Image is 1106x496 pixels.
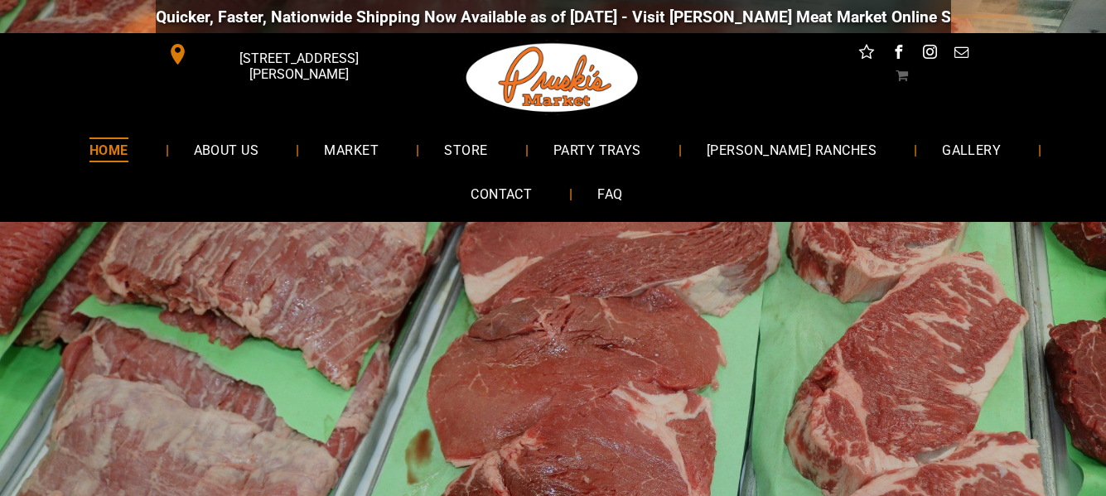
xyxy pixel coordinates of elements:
a: [PERSON_NAME] RANCHES [682,128,901,171]
span: [STREET_ADDRESS][PERSON_NAME] [191,42,405,90]
a: instagram [919,41,940,67]
a: ABOUT US [169,128,284,171]
a: STORE [419,128,512,171]
a: FAQ [572,172,647,216]
a: GALLERY [917,128,1026,171]
img: Pruski-s+Market+HQ+Logo2-259w.png [463,33,642,123]
a: [STREET_ADDRESS][PERSON_NAME] [156,41,409,67]
a: PARTY TRAYS [529,128,666,171]
a: email [950,41,972,67]
a: CONTACT [446,172,557,216]
a: MARKET [299,128,403,171]
a: Social network [856,41,877,67]
a: HOME [65,128,153,171]
a: facebook [887,41,909,67]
